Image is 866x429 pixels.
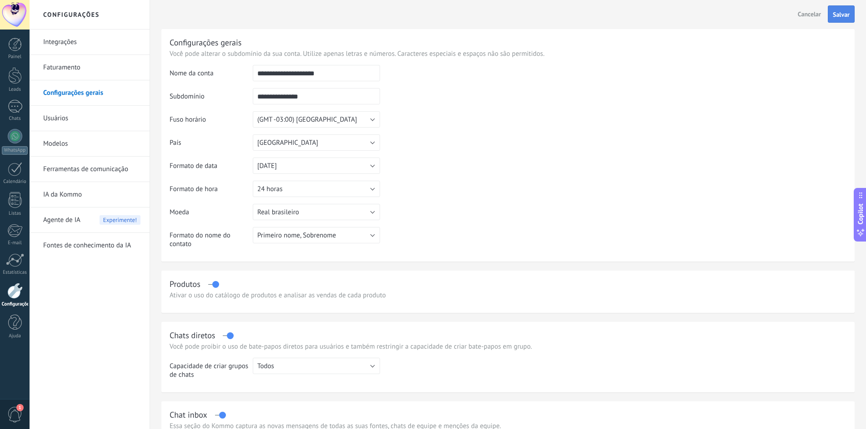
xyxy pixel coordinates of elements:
button: 24 horas [253,181,380,197]
div: Chat inbox [170,409,207,420]
td: Formato do nome do contato [170,227,253,255]
p: Você pode proibir o uso de bate-papos diretos para usuários e também restringir a capacidade de c... [170,342,846,351]
a: Ferramentas de comunicação [43,157,140,182]
span: Experimente! [100,215,140,225]
span: Real brasileiro [257,208,299,217]
div: E-mail [2,240,28,246]
a: Configurações gerais [43,80,140,106]
li: Usuários [30,106,150,131]
td: Fuso horário [170,111,253,134]
li: Integrações [30,30,150,55]
li: Modelos [30,131,150,157]
a: Agente de IAExperimente! [43,207,140,233]
a: Integrações [43,30,140,55]
td: Formato de hora [170,181,253,204]
div: WhatsApp [2,146,28,155]
div: Ativar o uso do catálogo de produtos e analisar as vendas de cada produto [170,291,846,300]
button: Real brasileiro [253,204,380,220]
span: Todos [257,362,274,370]
td: Nome da conta [170,65,253,88]
button: [DATE] [253,158,380,174]
div: Produtos [170,279,200,289]
div: Leads [2,87,28,93]
button: Primeiro nome, Sobrenome [253,227,380,243]
span: [DATE] [257,162,277,170]
span: Primeiro nome, Sobrenome [257,231,336,240]
div: Listas [2,211,28,217]
li: Faturamento [30,55,150,80]
span: 1 [16,404,24,411]
span: Agente de IA [43,207,80,233]
span: (GMT -03:00) [GEOGRAPHIC_DATA] [257,115,357,124]
div: Estatísticas [2,270,28,276]
button: (GMT -03:00) [GEOGRAPHIC_DATA] [253,111,380,128]
a: Fontes de conhecimento da IA [43,233,140,258]
li: Agente de IA [30,207,150,233]
a: Modelos [43,131,140,157]
span: Copilot [856,203,865,224]
td: Moeda [170,204,253,227]
button: Cancelar [794,7,825,21]
li: Fontes de conhecimento da IA [30,233,150,258]
li: IA da Kommo [30,182,150,207]
li: Ferramentas de comunicação [30,157,150,182]
div: Painel [2,54,28,60]
button: [GEOGRAPHIC_DATA] [253,134,380,151]
td: Subdomínio [170,88,253,111]
div: Configurações gerais [170,37,241,48]
li: Configurações gerais [30,80,150,106]
p: Você pode alterar o subdomínio da sua conta. Utilize apenas letras e números. Caracteres especiai... [170,49,846,58]
a: IA da Kommo [43,182,140,207]
button: Todos [253,358,380,374]
span: Cancelar [798,10,821,18]
span: 24 horas [257,185,282,193]
button: Salvar [828,5,855,23]
td: Capacidade de criar grupos de chats [170,358,253,386]
span: Salvar [833,11,850,18]
div: Calendário [2,179,28,185]
td: Formato de data [170,158,253,181]
a: Faturamento [43,55,140,80]
div: Chats [2,116,28,122]
div: Ajuda [2,333,28,339]
td: País [170,134,253,158]
span: [GEOGRAPHIC_DATA] [257,138,318,147]
div: Chats diretos [170,330,215,340]
div: Configurações [2,301,28,307]
a: Usuários [43,106,140,131]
